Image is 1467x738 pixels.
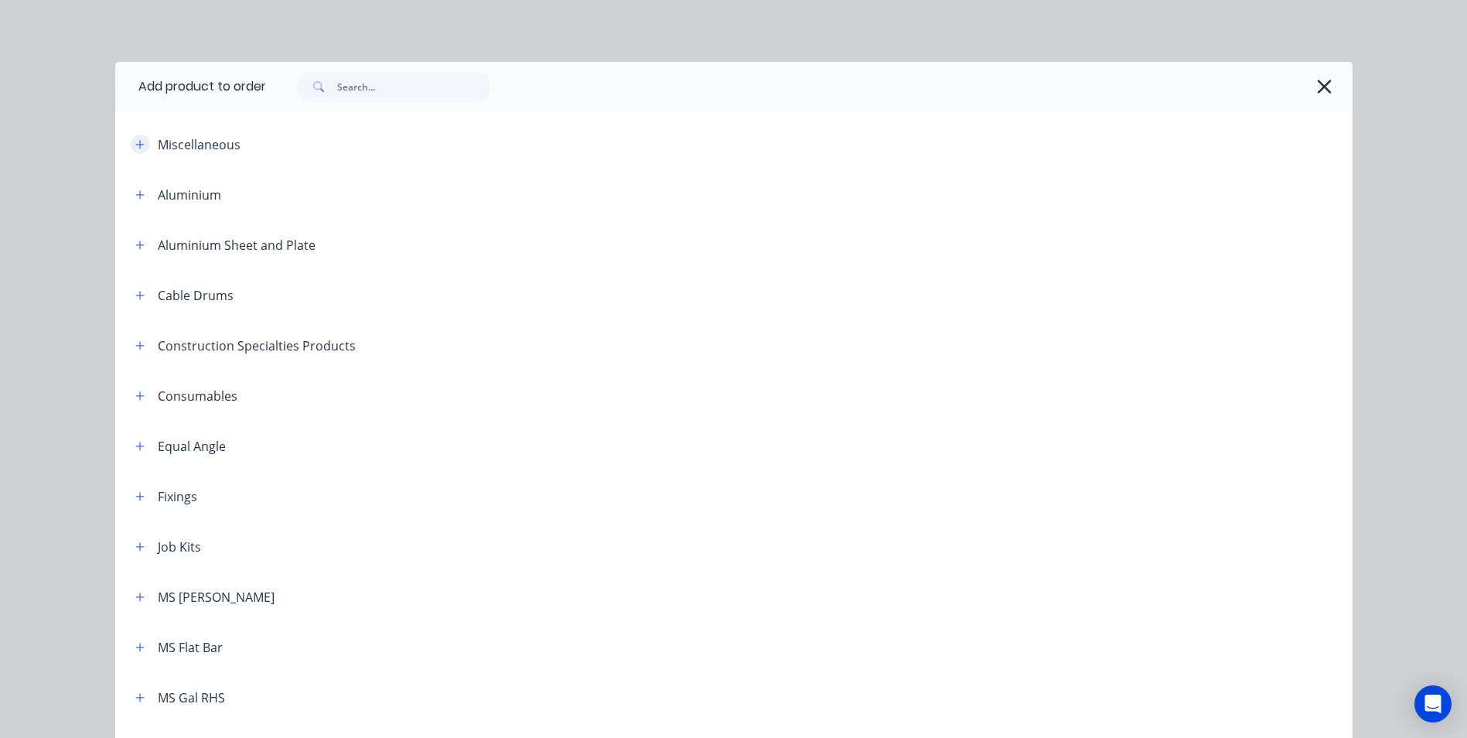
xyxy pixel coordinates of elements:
div: Equal Angle [158,437,226,456]
div: Consumables [158,387,237,405]
div: Fixings [158,487,197,506]
div: Open Intercom Messenger [1414,685,1452,723]
div: MS [PERSON_NAME] [158,588,275,606]
div: Miscellaneous [158,135,241,154]
div: MS Gal RHS [158,688,225,707]
div: Job Kits [158,538,201,556]
div: Construction Specialties Products [158,337,356,355]
div: Cable Drums [158,286,234,305]
div: Add product to order [115,62,266,111]
div: Aluminium [158,186,221,204]
input: Search... [337,71,490,102]
div: MS Flat Bar [158,638,223,657]
div: Aluminium Sheet and Plate [158,236,316,255]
